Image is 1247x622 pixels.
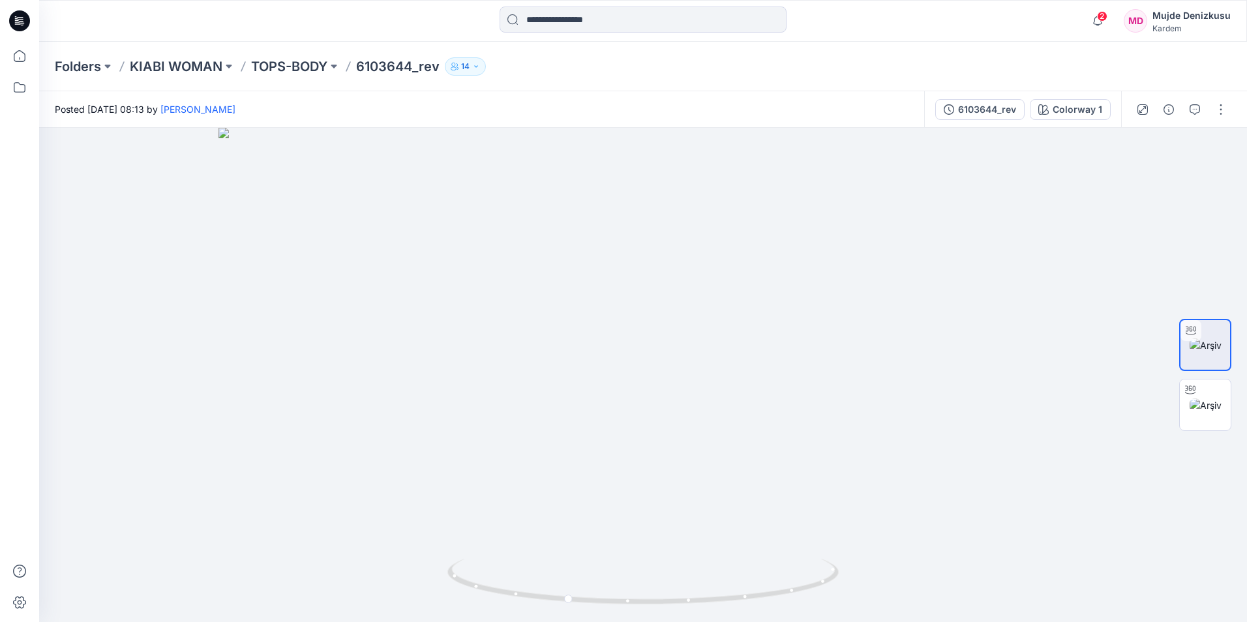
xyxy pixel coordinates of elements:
a: TOPS-BODY [251,57,327,76]
button: 6103644_rev [935,99,1025,120]
div: MD [1124,9,1147,33]
div: Colorway 1 [1053,102,1102,117]
img: Arşiv [1190,338,1222,352]
p: 6103644_rev [356,57,440,76]
img: eyJhbGciOiJIUzI1NiIsImtpZCI6IjAiLCJzbHQiOiJzZXMiLCJ0eXAiOiJKV1QifQ.eyJkYXRhIjp7InR5cGUiOiJzdG9yYW... [218,128,1068,622]
button: 14 [445,57,486,76]
a: KIABI WOMAN [130,57,222,76]
div: Kardem [1152,23,1231,33]
div: Mujde Denizkusu [1152,8,1231,23]
a: Folders [55,57,101,76]
span: Posted [DATE] 08:13 by [55,102,235,116]
button: Colorway 1 [1030,99,1111,120]
img: Arşiv [1190,398,1222,412]
p: 14 [461,59,470,74]
button: Details [1158,99,1179,120]
div: 6103644_rev [958,102,1016,117]
span: 2 [1097,11,1107,22]
a: [PERSON_NAME] [160,104,235,115]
